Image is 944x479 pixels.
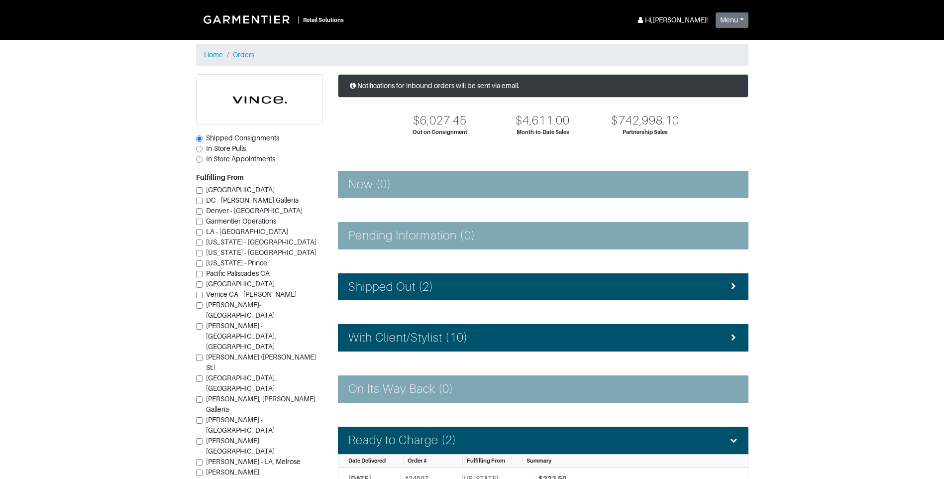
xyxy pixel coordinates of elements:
img: Garmentier [198,10,298,29]
input: DC - [PERSON_NAME] Galleria [196,198,203,204]
input: [PERSON_NAME]-[GEOGRAPHIC_DATA] [196,302,203,309]
input: [US_STATE] - [GEOGRAPHIC_DATA] [196,239,203,246]
input: LA - [GEOGRAPHIC_DATA] [196,229,203,236]
h4: With Client/Stylist (10) [348,331,468,345]
h4: On Its Way Back (0) [348,382,454,396]
span: Fulfilling From [467,458,505,464]
span: Summary [526,458,551,464]
div: $742,998.10 [611,114,679,128]
span: In-Store Pulls [206,144,246,152]
div: Month-to-Date Sales [517,128,569,136]
button: Menu [716,12,748,28]
input: [PERSON_NAME] - [GEOGRAPHIC_DATA] [196,417,203,424]
input: [GEOGRAPHIC_DATA] [196,187,203,194]
input: In-Store Pulls [196,146,203,152]
span: [GEOGRAPHIC_DATA] [206,186,275,194]
div: $6,027.45 [413,114,467,128]
span: Garmentier Operations [206,217,276,225]
span: [PERSON_NAME] ([PERSON_NAME] St.) [206,353,316,371]
input: Shipped Consignments [196,135,203,142]
input: [PERSON_NAME] - [GEOGRAPHIC_DATA], [GEOGRAPHIC_DATA] [196,323,203,330]
span: Denver - [GEOGRAPHIC_DATA] [206,207,303,215]
h4: Shipped Out (2) [348,280,434,294]
input: [PERSON_NAME][GEOGRAPHIC_DATA]. [196,470,203,476]
span: [PERSON_NAME] - [GEOGRAPHIC_DATA] [206,416,275,434]
span: [GEOGRAPHIC_DATA] [206,280,275,288]
span: [US_STATE] - [GEOGRAPHIC_DATA] [206,238,316,246]
span: Shipped Consignments [206,134,279,142]
input: In Store Appointments [196,156,203,163]
input: Venice CA - [PERSON_NAME] [196,292,203,298]
span: [GEOGRAPHIC_DATA], [GEOGRAPHIC_DATA] [206,374,276,392]
a: Orders [233,51,254,59]
div: $4,611.00 [516,114,569,128]
a: |Retail Solutions [196,8,348,31]
input: [GEOGRAPHIC_DATA] [196,281,203,288]
input: Garmentier Operations [196,219,203,225]
div: Partnership Sales [623,128,668,136]
input: [PERSON_NAME] - LA, Melrose [196,459,203,466]
span: In Store Appointments [206,155,275,163]
div: Out on Consignment [413,128,467,136]
a: Home [204,51,223,59]
nav: breadcrumb [196,44,748,66]
span: [PERSON_NAME][GEOGRAPHIC_DATA] [206,437,275,455]
iframe: Intercom live chat [910,445,934,469]
input: [PERSON_NAME][GEOGRAPHIC_DATA] [196,438,203,445]
h4: Pending Information (0) [348,229,475,243]
div: | [298,14,299,25]
span: Order # [408,458,427,464]
span: [PERSON_NAME] - [GEOGRAPHIC_DATA], [GEOGRAPHIC_DATA] [206,322,276,351]
span: [US_STATE] - [GEOGRAPHIC_DATA] [206,248,316,256]
h4: New (0) [348,177,391,192]
input: [PERSON_NAME], [PERSON_NAME] Galleria [196,396,203,403]
input: [GEOGRAPHIC_DATA], [GEOGRAPHIC_DATA] [196,375,203,382]
span: Pacific Paliscades CA [206,269,270,277]
span: [PERSON_NAME], [PERSON_NAME] Galleria [206,395,315,413]
span: [PERSON_NAME]-[GEOGRAPHIC_DATA] [206,301,275,319]
input: [PERSON_NAME] ([PERSON_NAME] St.) [196,355,203,361]
div: Notifications for inbound orders will be sent via email. [338,74,748,98]
span: Date Delivered [348,458,386,464]
span: Venice CA - [PERSON_NAME] [206,290,297,298]
small: Retail Solutions [303,17,344,23]
span: [US_STATE] - Prince [206,259,267,267]
span: DC - [PERSON_NAME] Galleria [206,196,299,204]
input: Pacific Paliscades CA [196,271,203,277]
span: LA - [GEOGRAPHIC_DATA] [206,228,288,236]
input: Denver - [GEOGRAPHIC_DATA] [196,208,203,215]
h4: Ready to Charge (2) [348,433,457,448]
img: cyAkLTq7csKWtL9WARqkkVaF.png [197,75,322,124]
div: Hi, [PERSON_NAME] ! [636,15,708,25]
span: [PERSON_NAME] - LA, Melrose [206,458,301,466]
label: Fulfilling From [196,172,244,183]
input: [US_STATE] - [GEOGRAPHIC_DATA] [196,250,203,256]
input: [US_STATE] - Prince [196,260,203,267]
